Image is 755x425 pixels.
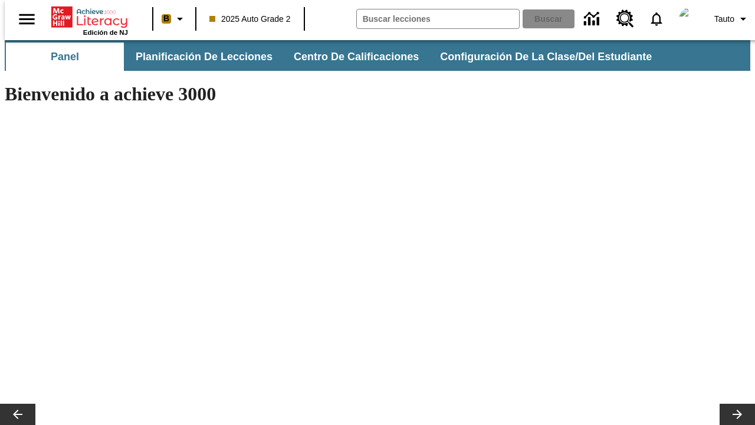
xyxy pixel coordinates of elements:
div: Subbarra de navegación [5,40,750,71]
button: Centro de calificaciones [284,42,428,71]
button: Panel [6,42,124,71]
span: Planificación de lecciones [136,50,273,64]
button: Carrusel de lecciones, seguir [720,404,755,425]
input: Buscar campo [357,9,519,28]
a: Centro de recursos, Se abrirá en una pestaña nueva. [609,3,641,35]
h1: Bienvenido a achieve 3000 [5,83,514,105]
span: B [163,11,169,26]
button: Boost El color de la clase es anaranjado claro. Cambiar el color de la clase. [157,8,192,30]
button: Configuración de la clase/del estudiante [431,42,661,71]
span: Configuración de la clase/del estudiante [440,50,652,64]
div: Portada [51,4,128,36]
button: Abrir el menú lateral [9,2,44,37]
span: Panel [51,50,79,64]
button: Perfil/Configuración [710,8,755,30]
a: Portada [51,5,128,29]
button: Planificación de lecciones [126,42,282,71]
a: Notificaciones [641,4,672,34]
div: Subbarra de navegación [5,42,662,71]
button: Escoja un nuevo avatar [672,4,710,34]
a: Centro de información [577,3,609,35]
span: 2025 Auto Grade 2 [209,13,291,25]
span: Centro de calificaciones [294,50,419,64]
img: avatar image [679,7,703,31]
span: Edición de NJ [83,29,128,36]
span: Tauto [714,13,734,25]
